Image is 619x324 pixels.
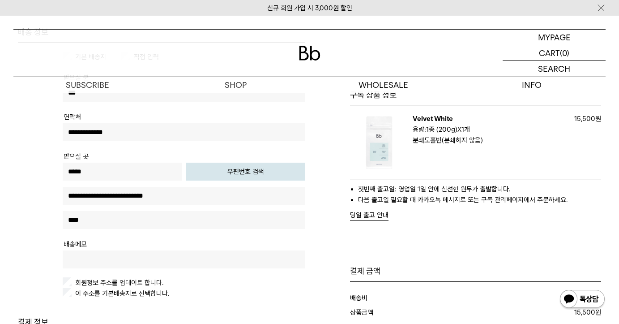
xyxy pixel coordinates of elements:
li: 다음 출고일 필요할 때 카카오톡 메시지로 또는 구독 관리페이지에서 주문하세요. [358,194,602,205]
p: 15,500 [565,113,601,124]
p: (0) [560,45,569,60]
a: SHOP [162,77,310,93]
a: CART (0) [503,45,606,61]
h3: 구독 상품 정보 [350,90,602,100]
li: 첫번째 출고일: 영업일 1일 안에 신선한 원두가 출발합니다. [358,184,602,194]
p: WHOLESALE [310,77,458,93]
p: CART [539,45,560,60]
label: 회원정보 주소를 업데이트 합니다. [73,279,163,287]
img: 로고 [299,46,320,60]
p: MYPAGE [538,30,571,45]
label: 이 주소를 기본배송지로 선택합니다. [73,289,169,298]
span: X [457,125,461,134]
dt: 상품금액 [350,307,474,318]
p: Velvet White [413,113,561,124]
p: SEARCH [538,61,570,77]
img: 카카오톡 채널 1:1 채팅 버튼 [559,289,606,311]
img: Velvet White [350,113,408,172]
h3: 결제 금액 [350,266,602,276]
dd: 무료배송 [473,293,601,303]
th: 배송메모 [64,239,87,250]
span: 원 [595,115,601,123]
dd: 15,500원 [474,307,601,318]
p: 용량: [413,124,561,135]
dt: 배송비 [350,293,473,303]
span: 연락처 [64,113,81,121]
strong: 홀빈(분쇄하지 않음) [430,136,483,144]
a: SUBSCRIBE [13,77,162,93]
a: 신규 회원 가입 시 3,000원 할인 [267,4,352,12]
strong: 1종 (200g) 1개 [426,125,470,134]
button: 당일 출고 안내 [350,210,388,221]
span: 받으실 곳 [64,152,89,160]
p: INFO [457,77,606,93]
a: MYPAGE [503,30,606,45]
p: 분쇄도 [413,135,561,146]
button: 우편번호 검색 [186,163,305,181]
